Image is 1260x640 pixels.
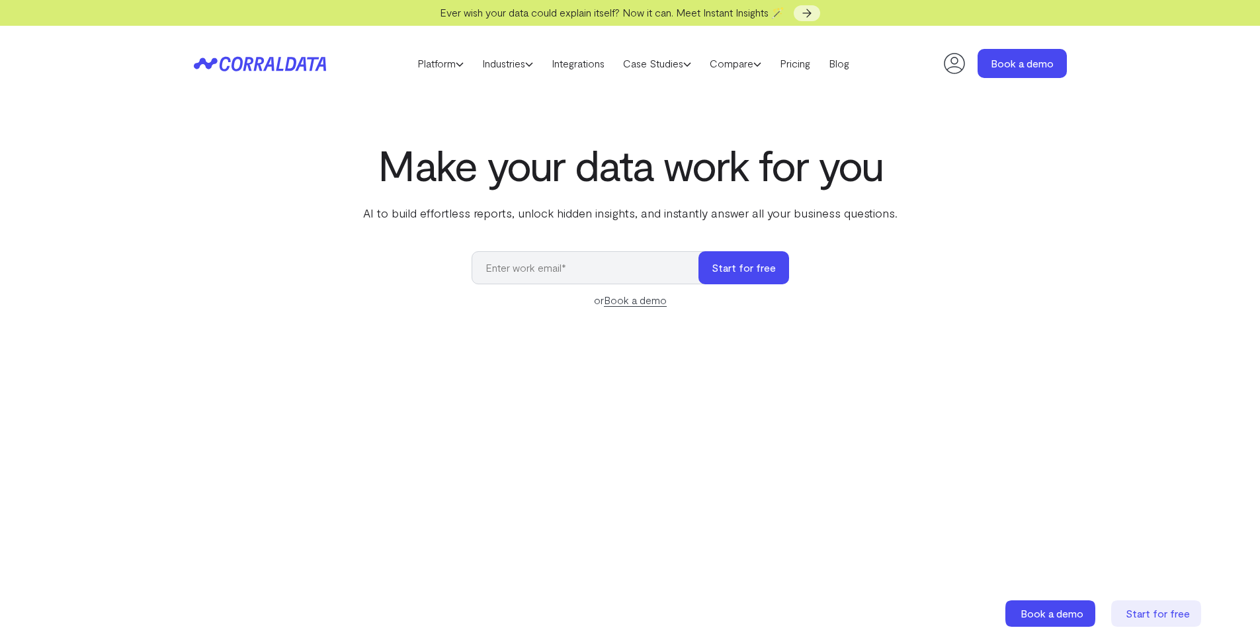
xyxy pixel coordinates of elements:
[1021,607,1083,620] span: Book a demo
[408,54,473,73] a: Platform
[440,6,784,19] span: Ever wish your data could explain itself? Now it can. Meet Instant Insights 🪄
[604,294,667,307] a: Book a demo
[360,141,900,188] h1: Make your data work for you
[1111,600,1204,627] a: Start for free
[771,54,819,73] a: Pricing
[698,251,789,284] button: Start for free
[1005,600,1098,627] a: Book a demo
[978,49,1067,78] a: Book a demo
[473,54,542,73] a: Industries
[819,54,859,73] a: Blog
[472,292,789,308] div: or
[360,204,900,221] p: AI to build effortless reports, unlock hidden insights, and instantly answer all your business qu...
[472,251,712,284] input: Enter work email*
[614,54,700,73] a: Case Studies
[1126,607,1190,620] span: Start for free
[542,54,614,73] a: Integrations
[700,54,771,73] a: Compare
